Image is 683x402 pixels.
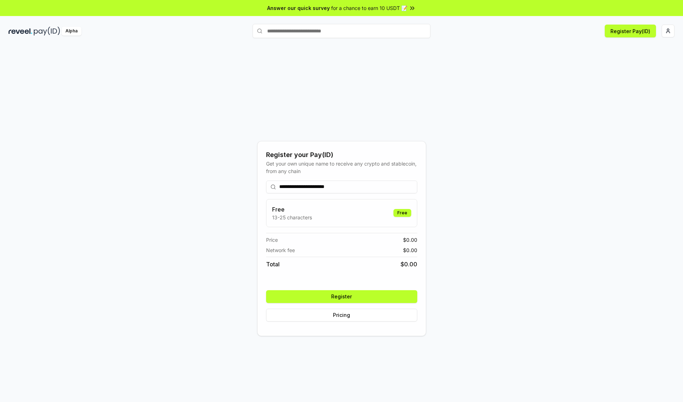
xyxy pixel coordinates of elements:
[267,4,330,12] span: Answer our quick survey
[331,4,407,12] span: for a chance to earn 10 USDT 📝
[403,246,417,254] span: $ 0.00
[266,236,278,244] span: Price
[34,27,60,36] img: pay_id
[266,290,417,303] button: Register
[266,246,295,254] span: Network fee
[403,236,417,244] span: $ 0.00
[266,150,417,160] div: Register your Pay(ID)
[272,205,312,214] h3: Free
[605,25,656,37] button: Register Pay(ID)
[266,160,417,175] div: Get your own unique name to receive any crypto and stablecoin, from any chain
[62,27,81,36] div: Alpha
[9,27,32,36] img: reveel_dark
[393,209,411,217] div: Free
[266,260,280,268] span: Total
[266,309,417,322] button: Pricing
[401,260,417,268] span: $ 0.00
[272,214,312,221] p: 13-25 characters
